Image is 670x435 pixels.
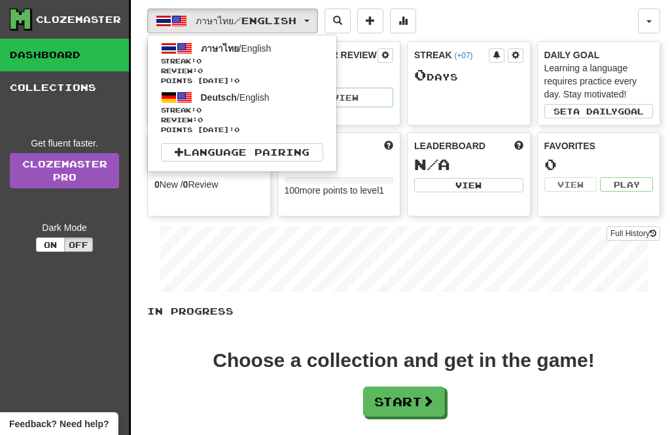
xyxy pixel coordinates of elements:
span: Review: 0 [161,66,323,76]
span: 0 [196,106,202,114]
span: Review: 0 [161,115,323,125]
span: / English [201,43,272,54]
span: Open feedback widget [9,417,109,430]
span: Points [DATE]: 0 [161,125,323,135]
span: Deutsch [201,92,237,103]
span: Points [DATE]: 0 [161,76,323,86]
span: Streak: [161,105,323,115]
a: ภาษาไทย/EnglishStreak:0 Review:0Points [DATE]:0 [148,39,336,88]
a: Deutsch/EnglishStreak:0 Review:0Points [DATE]:0 [148,88,336,137]
span: ภาษาไทย [201,43,239,54]
a: Language Pairing [161,143,323,162]
span: Streak: [161,56,323,66]
span: / English [201,92,270,103]
span: 0 [196,57,202,65]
